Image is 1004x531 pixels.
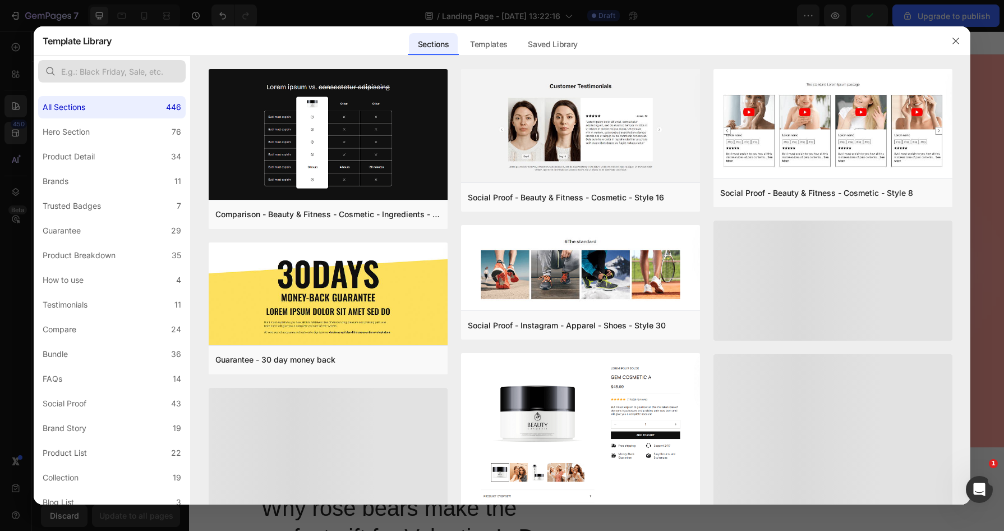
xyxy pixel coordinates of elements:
div: Social Proof - Beauty & Fitness - Cosmetic - Style 8 [720,186,913,200]
div: Product List [43,446,87,460]
div: 3 [176,496,181,509]
div: How to use [43,273,84,287]
input: E.g.: Black Friday, Sale, etc. [38,60,186,83]
div: Trusted Badges [43,199,101,213]
a: Get It Now [172,321,265,351]
div: 14 [173,372,181,386]
span: 1 [989,459,998,468]
img: sp8.png [713,69,952,180]
div: Brand Story [43,422,86,435]
div: Saved Library [519,33,587,56]
div: 19 [173,422,181,435]
h2: Template Library [43,26,112,56]
div: 36 [171,347,181,361]
div: Templates [461,33,517,56]
div: FAQs [43,372,62,386]
div: 76 [172,125,181,139]
div: 43 [171,397,181,410]
div: Sections [409,33,458,56]
div: Product Breakdown [43,249,116,262]
div: 24 [171,323,181,336]
div: Social Proof [43,397,86,410]
p: ROSE TEDDY BEAR [39,89,398,109]
div: 11 [174,175,181,188]
img: sp30.png [461,225,700,313]
iframe: Intercom live chat [966,476,993,503]
p: UP TO 50% ON PERFECT GIFT [39,269,398,293]
div: Hero Section [43,125,90,139]
div: 446 [166,100,181,114]
div: 29 [171,224,181,237]
div: Brands [43,175,68,188]
div: Compare [43,323,76,336]
div: 35 [172,249,181,262]
div: 7 [177,199,181,213]
div: Blog List [43,496,74,509]
img: Alt Image [417,56,778,383]
div: Testimonials [43,298,87,312]
div: Comparison - Beauty & Fitness - Cosmetic - Ingredients - Style 19 [215,208,441,221]
img: c19.png [209,69,448,202]
p: Valentine’s Day [39,112,398,258]
div: 22 [171,446,181,460]
div: Get It Now [193,329,243,343]
img: sp16.png [461,69,700,185]
div: Social Proof - Instagram - Apparel - Shoes - Style 30 [468,319,666,332]
div: 19 [173,471,181,484]
img: g30.png [209,242,448,347]
div: All Sections [43,100,85,114]
div: Bundle [43,347,68,361]
div: 11 [174,298,181,312]
div: Guarantee [43,224,81,237]
div: 4 [176,273,181,287]
div: Collection [43,471,79,484]
div: 34 [171,150,181,163]
div: Social Proof - Beauty & Fitness - Cosmetic - Style 16 [468,191,664,204]
p: Why rose bears make the perfect gift for Valentine’s Day [72,462,398,520]
div: Product Detail [43,150,95,163]
div: Guarantee - 30 day money back [215,353,335,367]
